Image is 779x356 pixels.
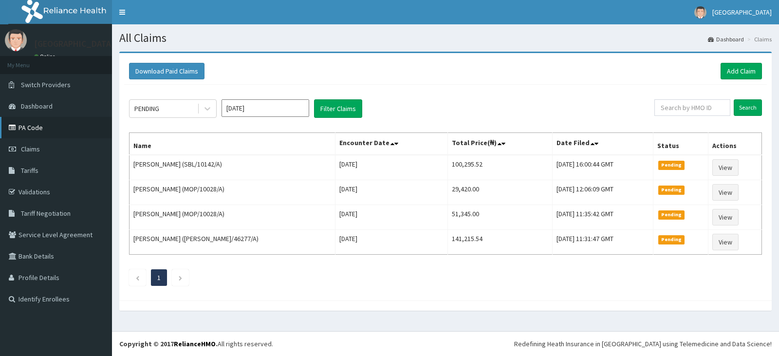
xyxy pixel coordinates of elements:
p: [GEOGRAPHIC_DATA] [34,39,114,48]
td: 29,420.00 [448,180,553,205]
li: Claims [745,35,772,43]
a: Dashboard [708,35,744,43]
a: Online [34,53,57,60]
a: View [712,209,739,225]
td: [DATE] [335,180,448,205]
a: Previous page [135,273,140,282]
a: View [712,234,739,250]
th: Total Price(₦) [448,133,553,155]
input: Select Month and Year [222,99,309,117]
span: Pending [658,235,685,244]
td: 100,295.52 [448,155,553,180]
div: PENDING [134,104,159,113]
th: Actions [708,133,762,155]
td: [PERSON_NAME] ([PERSON_NAME]/46277/A) [130,230,335,255]
td: 51,345.00 [448,205,553,230]
button: Filter Claims [314,99,362,118]
th: Date Filed [552,133,653,155]
span: Pending [658,161,685,169]
td: [PERSON_NAME] (SBL/10142/A) [130,155,335,180]
td: [PERSON_NAME] (MOP/10028/A) [130,205,335,230]
td: [DATE] 16:00:44 GMT [552,155,653,180]
span: Switch Providers [21,80,71,89]
span: Tariff Negotiation [21,209,71,218]
input: Search by HMO ID [654,99,731,116]
footer: All rights reserved. [112,331,779,356]
th: Status [653,133,708,155]
a: RelianceHMO [174,339,216,348]
span: [GEOGRAPHIC_DATA] [712,8,772,17]
td: [DATE] 12:06:09 GMT [552,180,653,205]
a: Next page [178,273,183,282]
span: Pending [658,210,685,219]
a: Add Claim [721,63,762,79]
span: Claims [21,145,40,153]
td: [DATE] [335,230,448,255]
a: View [712,184,739,201]
input: Search [734,99,762,116]
td: [DATE] [335,155,448,180]
button: Download Paid Claims [129,63,204,79]
span: Pending [658,186,685,194]
span: Dashboard [21,102,53,111]
td: [PERSON_NAME] (MOP/10028/A) [130,180,335,205]
th: Encounter Date [335,133,448,155]
div: Redefining Heath Insurance in [GEOGRAPHIC_DATA] using Telemedicine and Data Science! [514,339,772,349]
td: 141,215.54 [448,230,553,255]
td: [DATE] 11:31:47 GMT [552,230,653,255]
td: [DATE] 11:35:42 GMT [552,205,653,230]
img: User Image [694,6,706,19]
h1: All Claims [119,32,772,44]
a: View [712,159,739,176]
img: User Image [5,29,27,51]
td: [DATE] [335,205,448,230]
th: Name [130,133,335,155]
a: Page 1 is your current page [157,273,161,282]
strong: Copyright © 2017 . [119,339,218,348]
span: Tariffs [21,166,38,175]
